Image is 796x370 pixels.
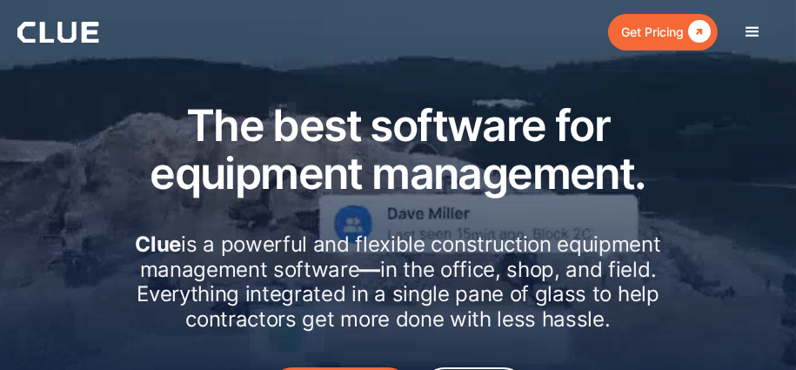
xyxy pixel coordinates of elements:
strong: — [360,257,381,282]
div:  [684,21,711,43]
h1: The best software for equipment management. [81,102,716,198]
div: Get Pricing [621,21,684,43]
strong: Clue [135,232,181,257]
h2: is a powerful and flexible construction equipment management software in the office, shop, and fi... [81,232,716,333]
a: Get Pricing [608,14,718,50]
